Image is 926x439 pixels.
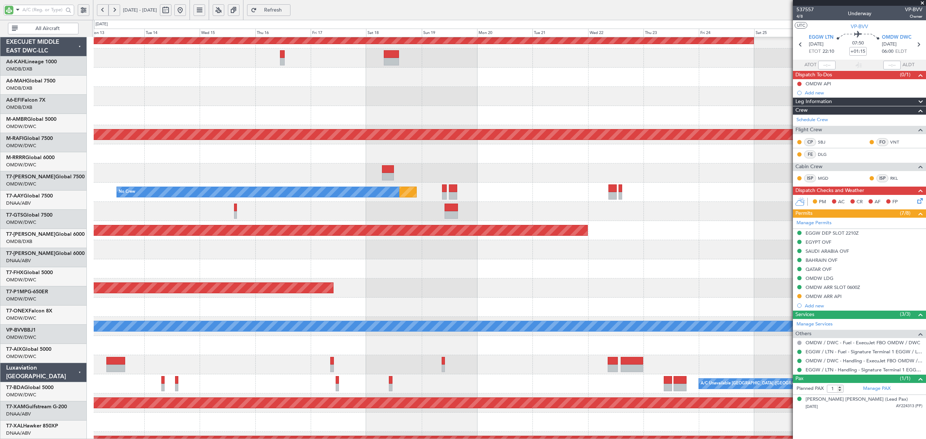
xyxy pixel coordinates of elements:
span: ATOT [804,61,816,69]
span: T7-AAY [6,193,24,199]
span: T7-[PERSON_NAME] [6,251,55,256]
span: [DATE] [806,404,818,409]
a: OMDW / DWC - Handling - ExecuJet FBO OMDW / DWC [806,358,922,364]
a: T7-ONEXFalcon 8X [6,308,52,314]
div: Fri 24 [699,29,754,37]
div: OMDW LDG [806,275,833,281]
span: 537557 [797,6,814,13]
span: T7-BDA [6,385,24,390]
a: A6-MAHGlobal 7500 [6,78,55,84]
a: OMDW/DWC [6,334,36,341]
span: 22:10 [823,48,834,55]
span: EGGW LTN [809,34,833,41]
span: Cabin Crew [795,163,823,171]
a: T7-GTSGlobal 7500 [6,213,52,218]
div: Wed 22 [588,29,643,37]
span: T7-AIX [6,347,22,352]
a: DNAA/ABV [6,257,31,264]
button: UTC [795,22,807,29]
a: RKL [890,175,906,182]
span: M-AMBR [6,117,27,122]
span: Owner [905,13,922,20]
a: T7-P1MPG-650ER [6,289,48,294]
span: ELDT [895,48,907,55]
a: Manage PAX [863,385,891,392]
div: Sat 25 [754,29,810,37]
a: OMDW/DWC [6,353,36,360]
div: Tue 14 [144,29,200,37]
div: Thu 23 [643,29,699,37]
span: ALDT [902,61,914,69]
span: A6-MAH [6,78,26,84]
a: EGGW / LTN - Handling - Signature Terminal 1 EGGW / LTN [806,367,922,373]
span: Pax [795,375,803,383]
a: OMDW/DWC [6,296,36,302]
span: [DATE] [809,41,824,48]
div: FE [804,150,816,158]
div: Add new [805,303,922,309]
div: Tue 21 [532,29,588,37]
span: VP-BVV [6,328,24,333]
div: Mon 20 [477,29,532,37]
a: A6-KAHLineage 1000 [6,59,57,64]
div: [DATE] [95,21,108,27]
span: (0/1) [900,71,910,78]
span: A6-EFI [6,98,22,103]
span: T7-GTS [6,213,23,218]
span: Crew [795,106,808,115]
span: [DATE] - [DATE] [123,7,157,13]
input: --:-- [818,61,836,69]
span: PM [819,199,826,206]
a: SBJ [818,139,834,145]
a: OMDW/DWC [6,315,36,321]
a: OMDW/DWC [6,123,36,130]
span: Others [795,330,811,338]
span: AF [875,199,880,206]
a: OMDW/DWC [6,219,36,226]
div: QATAR OVF [806,266,832,272]
div: No Crew [119,187,135,197]
span: AY224313 (PP) [896,403,922,409]
a: OMDW/DWC [6,277,36,283]
a: T7-BDAGlobal 5000 [6,385,54,390]
span: FP [892,199,898,206]
span: All Aircraft [19,26,76,31]
a: OMDW/DWC [6,162,36,168]
span: T7-XAL [6,423,23,429]
a: T7-XALHawker 850XP [6,423,58,429]
div: Thu 16 [255,29,311,37]
a: EGGW / LTN - Fuel - Signature Terminal 1 EGGW / LTN [806,349,922,355]
span: Refresh [258,8,288,13]
span: [DATE] [882,41,897,48]
a: OMDB/DXB [6,238,32,245]
a: A6-EFIFalcon 7X [6,98,46,103]
span: Leg Information [795,98,832,106]
div: ISP [804,174,816,182]
span: OMDW DWC [882,34,912,41]
div: OMDW ARR API [806,293,842,299]
label: Planned PAX [797,385,824,392]
span: Services [795,311,814,319]
span: ETOT [809,48,821,55]
a: OMDB/DXB [6,66,32,72]
a: DNAA/ABV [6,200,31,206]
a: Manage Permits [797,219,832,227]
span: Flight Crew [795,126,822,134]
a: T7-[PERSON_NAME]Global 6000 [6,232,85,237]
span: 4/8 [797,13,814,20]
div: ISP [876,174,888,182]
span: 06:00 [882,48,893,55]
div: EGYPT OVF [806,239,831,245]
a: MGD [818,175,834,182]
a: M-AMBRGlobal 5000 [6,117,56,122]
div: OMDW ARR SLOT 0600Z [806,284,860,290]
div: Wed 15 [200,29,255,37]
div: OMDW API [806,81,831,87]
div: EGGW DEP SLOT 2210Z [806,230,859,236]
span: T7-ONEX [6,308,29,314]
div: BAHRAIN OVF [806,257,837,263]
a: OMDW/DWC [6,181,36,187]
a: Manage Services [797,321,833,328]
a: VNT [890,139,906,145]
span: Dispatch Checks and Weather [795,187,864,195]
